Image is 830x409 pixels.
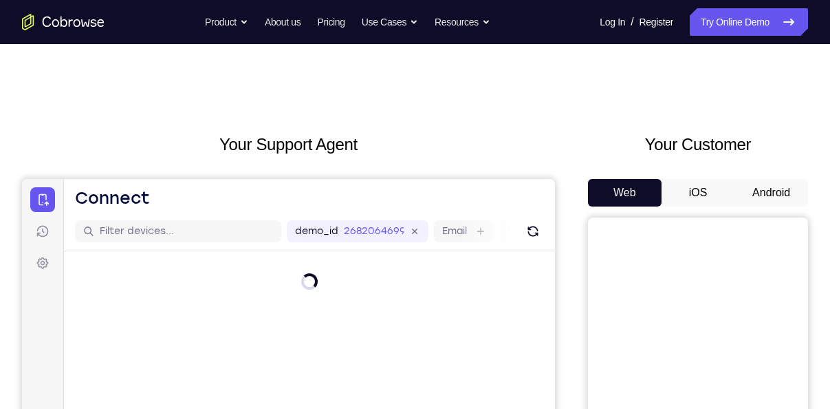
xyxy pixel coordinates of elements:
[435,8,490,36] button: Resources
[8,72,33,96] a: Settings
[265,8,301,36] a: About us
[588,132,808,157] h2: Your Customer
[662,179,735,207] button: iOS
[420,45,445,59] label: Email
[205,8,248,36] button: Product
[53,8,128,30] h1: Connect
[317,8,345,36] a: Pricing
[588,179,662,207] button: Web
[273,45,316,59] label: demo_id
[22,14,105,30] a: Go to the home page
[78,45,251,59] input: Filter devices...
[690,8,808,36] a: Try Online Demo
[640,8,673,36] a: Register
[631,14,633,30] span: /
[22,132,555,157] h2: Your Support Agent
[8,8,33,33] a: Connect
[734,179,808,207] button: Android
[362,8,418,36] button: Use Cases
[486,45,521,59] label: User ID
[8,40,33,65] a: Sessions
[600,8,625,36] a: Log In
[500,41,522,63] button: Refresh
